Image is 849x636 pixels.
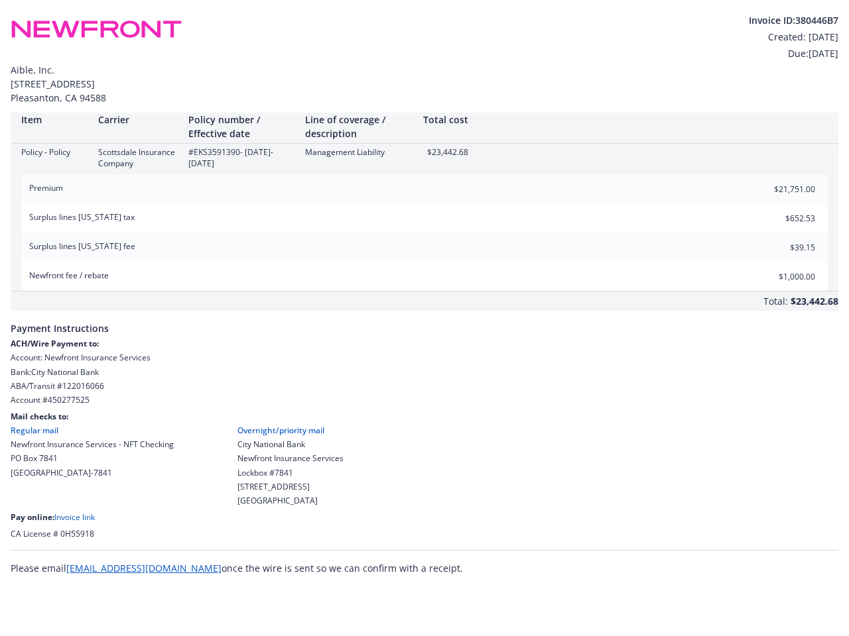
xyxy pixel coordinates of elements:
[749,30,838,44] div: Created: [DATE]
[791,291,838,311] div: $23,442.68
[29,240,135,252] span: Surplus lines [US_STATE] fee
[11,528,838,539] div: CA License # 0H55918
[66,562,222,574] a: [EMAIL_ADDRESS][DOMAIN_NAME]
[737,179,823,199] input: 0.00
[737,208,823,228] input: 0.00
[21,113,88,127] div: Item
[11,311,838,338] span: Payment Instructions
[737,266,823,286] input: 0.00
[237,452,344,464] div: Newfront Insurance Services
[422,146,468,158] div: $23,442.68
[237,425,344,436] div: Overnight/priority mail
[11,352,838,363] div: Account: Newfront Insurance Services
[237,495,344,506] div: [GEOGRAPHIC_DATA]
[11,467,174,478] div: [GEOGRAPHIC_DATA]-7841
[29,211,135,223] span: Surplus lines [US_STATE] tax
[11,63,838,105] span: Aible, Inc. [STREET_ADDRESS] Pleasanton , CA 94588
[11,561,838,575] div: Please email once the wire is sent so we can confirm with a receipt.
[11,394,838,405] div: Account # 450277525
[737,237,823,257] input: 0.00
[305,146,411,158] div: Management Liability
[237,467,344,478] div: Lockbox #7841
[29,182,63,193] span: Premium
[11,511,54,523] span: Pay online:
[11,366,838,378] div: Bank: City National Bank
[422,113,468,127] div: Total cost
[11,439,174,450] div: Newfront Insurance Services - NFT Checking
[11,380,838,392] div: ABA/Transit # 122016066
[749,46,838,60] div: Due: [DATE]
[188,146,294,169] div: #EKS3591390 - [DATE]-[DATE]
[237,481,344,492] div: [STREET_ADDRESS]
[11,425,174,436] div: Regular mail
[98,146,178,169] div: Scottsdale Insurance Company
[21,146,88,158] div: Policy - Policy
[11,411,838,422] div: Mail checks to:
[763,294,788,311] div: Total:
[749,13,838,27] div: Invoice ID: 380446B7
[11,452,174,464] div: PO Box 7841
[305,113,411,140] div: Line of coverage / description
[11,338,838,349] div: ACH/Wire Payment to:
[188,113,294,140] div: Policy number / Effective date
[29,270,109,281] span: Newfront fee / rebate
[98,113,178,127] div: Carrier
[54,511,95,523] a: Invoice link
[237,439,344,450] div: City National Bank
